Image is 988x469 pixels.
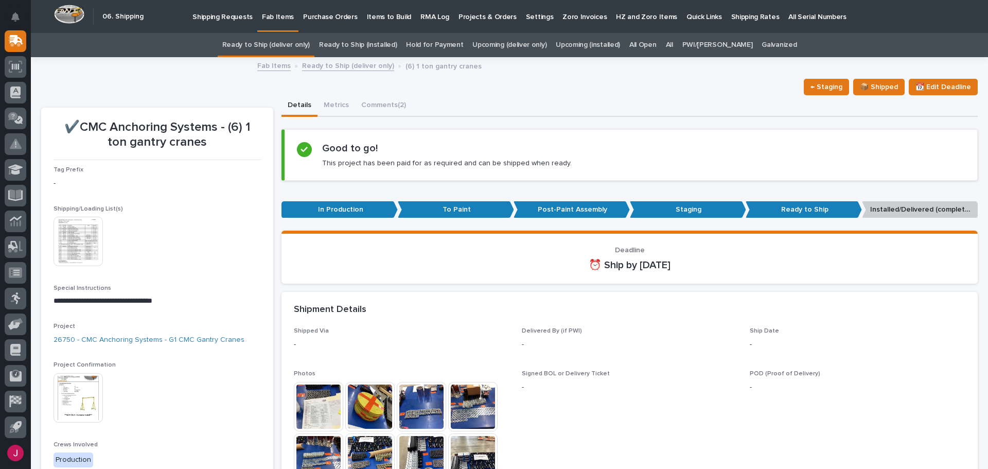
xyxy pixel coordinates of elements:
[54,167,83,173] span: Tag Prefix
[54,178,261,189] p: -
[750,382,965,393] p: -
[750,371,820,377] span: POD (Proof of Delivery)
[853,79,905,95] button: 📦 Shipped
[630,201,746,218] p: Staging
[522,371,610,377] span: Signed BOL or Delivery Ticket
[322,159,572,168] p: This project has been paid for as required and can be shipped when ready.
[615,247,645,254] span: Deadline
[750,339,965,350] p: -
[909,79,978,95] button: 📆 Edit Deadline
[406,33,463,57] a: Hold for Payment
[556,33,620,57] a: Upcoming (installed)
[860,81,898,93] span: 📦 Shipped
[102,12,144,21] h2: 06. Shipping
[862,201,978,218] p: Installed/Delivered (completely done)
[750,328,779,334] span: Ship Date
[302,59,394,71] a: Ready to Ship (deliver only)
[666,33,673,57] a: All
[13,12,26,29] div: Notifications
[294,339,509,350] p: -
[810,81,842,93] span: ← Staging
[54,120,261,150] p: ✔️CMC Anchoring Systems - (6) 1 ton gantry cranes
[915,81,971,93] span: 📆 Edit Deadline
[257,59,291,71] a: Fab Items
[54,453,93,467] div: Production
[54,323,75,329] span: Project
[762,33,797,57] a: Galvanized
[522,382,737,393] p: -
[281,95,317,117] button: Details
[294,304,366,316] h2: Shipment Details
[682,33,753,57] a: PWI/[PERSON_NAME]
[222,33,310,57] a: Ready to Ship (deliver only)
[317,95,355,117] button: Metrics
[405,60,482,71] p: (6) 1 ton gantry cranes
[294,371,315,377] span: Photos
[294,259,965,271] p: ⏰ Ship by [DATE]
[522,339,737,350] p: -
[522,328,582,334] span: Delivered By (if PWI)
[319,33,397,57] a: Ready to Ship (installed)
[54,442,98,448] span: Crews Involved
[54,335,244,345] a: 26750 - CMC Anchoring Systems - G1 CMC Gantry Cranes
[281,201,398,218] p: In Production
[54,285,111,291] span: Special Instructions
[5,6,26,28] button: Notifications
[472,33,546,57] a: Upcoming (deliver only)
[355,95,412,117] button: Comments (2)
[54,5,84,24] img: Workspace Logo
[804,79,849,95] button: ← Staging
[54,362,116,368] span: Project Confirmation
[398,201,514,218] p: To Paint
[294,328,329,334] span: Shipped Via
[746,201,862,218] p: Ready to Ship
[322,142,378,154] h2: Good to go!
[629,33,657,57] a: All Open
[514,201,630,218] p: Post-Paint Assembly
[54,206,123,212] span: Shipping/Loading List(s)
[5,442,26,464] button: users-avatar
